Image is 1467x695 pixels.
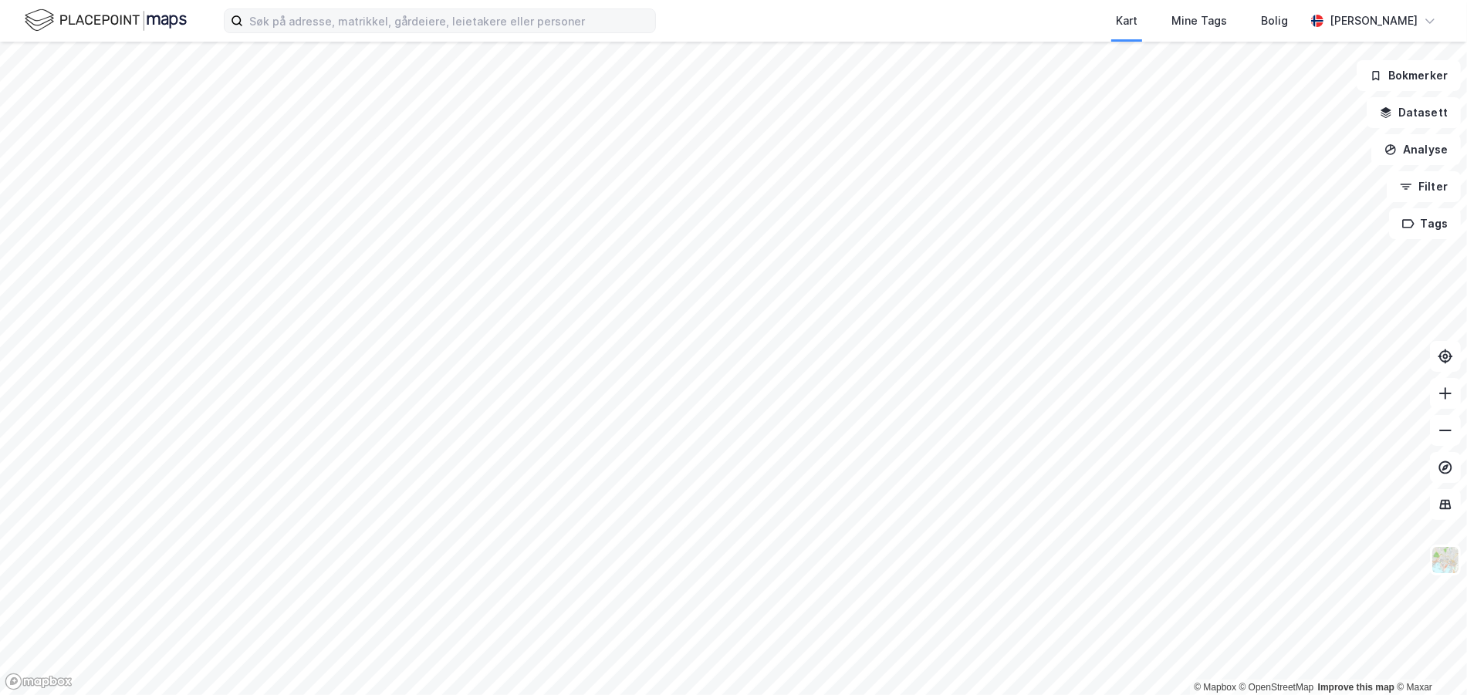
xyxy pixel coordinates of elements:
[1387,171,1461,202] button: Filter
[1194,682,1236,693] a: Mapbox
[1367,97,1461,128] button: Datasett
[25,7,187,34] img: logo.f888ab2527a4732fd821a326f86c7f29.svg
[1389,208,1461,239] button: Tags
[1357,60,1461,91] button: Bokmerker
[1171,12,1227,30] div: Mine Tags
[243,9,655,32] input: Søk på adresse, matrikkel, gårdeiere, leietakere eller personer
[1239,682,1314,693] a: OpenStreetMap
[1371,134,1461,165] button: Analyse
[1261,12,1288,30] div: Bolig
[1390,621,1467,695] iframe: Chat Widget
[1116,12,1137,30] div: Kart
[5,673,73,690] a: Mapbox homepage
[1330,12,1418,30] div: [PERSON_NAME]
[1318,682,1394,693] a: Improve this map
[1390,621,1467,695] div: Kontrollprogram for chat
[1431,545,1460,575] img: Z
